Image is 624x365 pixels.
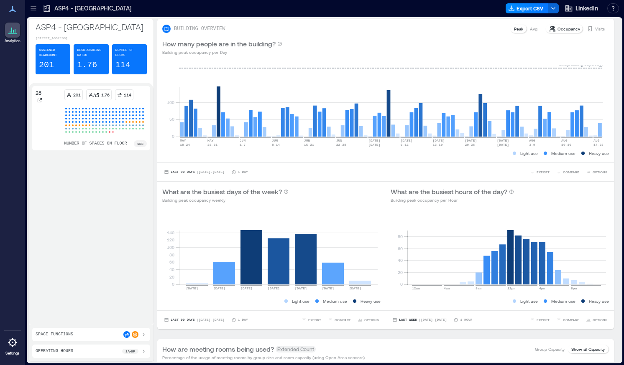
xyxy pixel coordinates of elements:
text: JUN [336,139,343,142]
span: OPTIONS [593,317,607,322]
p: 183 [137,141,143,146]
text: [DATE] [368,143,381,147]
tspan: 140 [167,230,174,235]
text: 22-28 [336,143,346,147]
p: Building peak occupancy per Hour [391,197,514,203]
button: COMPARE [326,316,353,324]
text: 20-26 [465,143,475,147]
button: COMPARE [555,168,581,176]
p: How are meeting rooms being used? [162,344,274,354]
button: Last 90 Days |[DATE]-[DATE] [162,316,226,324]
text: 1-7 [240,143,246,147]
text: [DATE] [322,286,334,290]
p: What are the busiest days of the week? [162,187,282,197]
text: [DATE] [432,139,445,142]
text: [DATE] [268,286,280,290]
text: 12pm [507,286,515,290]
text: [DATE] [368,139,381,142]
p: Medium use [323,298,347,304]
p: Assigned Headcount [39,48,67,58]
p: / [93,91,95,98]
span: LinkedIn [575,4,598,13]
p: 201 [39,59,54,71]
p: Light use [520,298,538,304]
p: 1 Hour [460,317,472,322]
tspan: 60 [398,246,403,251]
p: Visits [595,25,605,32]
button: OPTIONS [584,316,609,324]
text: [DATE] [213,286,225,290]
p: Show all Capacity [571,346,605,352]
p: Medium use [551,298,575,304]
text: 25-31 [207,143,217,147]
p: 1 Day [238,170,248,175]
p: How many people are in the building? [162,39,276,49]
text: [DATE] [349,286,361,290]
tspan: 40 [398,258,403,263]
text: AUG [529,139,535,142]
tspan: 100 [167,245,174,250]
p: Number of Desks [115,48,143,58]
tspan: 0 [400,281,403,286]
button: EXPORT [528,168,551,176]
text: 15-21 [304,143,314,147]
p: Heavy use [361,298,381,304]
text: [DATE] [240,286,253,290]
span: OPTIONS [364,317,379,322]
text: 3-9 [529,143,535,147]
button: OPTIONS [584,168,609,176]
p: Heavy use [589,298,609,304]
text: 8am [476,286,482,290]
button: Last Week |[DATE]-[DATE] [391,316,448,324]
p: Group Capacity [535,346,565,352]
text: 17-23 [593,143,604,147]
span: Extended Count [276,346,316,352]
p: Operating Hours [36,348,73,355]
p: 114 [124,91,131,98]
button: LinkedIn [562,2,601,15]
button: EXPORT [300,316,323,324]
text: AUG [561,139,568,142]
tspan: 0 [172,134,174,139]
span: EXPORT [537,317,550,322]
p: ASP4 - [GEOGRAPHIC_DATA] [54,4,131,13]
tspan: 20 [398,270,403,275]
p: 1 Day [238,317,248,322]
button: COMPARE [555,316,581,324]
text: [DATE] [295,286,307,290]
button: Export CSV [506,3,548,13]
span: COMPARE [563,170,579,175]
text: 6-12 [401,143,409,147]
tspan: 120 [167,237,174,242]
text: 13-19 [432,143,442,147]
p: BUILDING OVERVIEW [174,25,225,32]
a: Analytics [2,20,23,46]
p: Medium use [551,150,575,157]
p: Desk-sharing ratio [77,48,105,58]
p: Light use [292,298,309,304]
tspan: 0 [172,281,174,286]
text: [DATE] [401,139,413,142]
p: Occupancy [558,25,580,32]
span: EXPORT [308,317,321,322]
text: MAY [207,139,214,142]
tspan: 80 [398,234,403,239]
p: Light use [520,150,538,157]
text: 8-14 [272,143,280,147]
text: [DATE] [497,143,509,147]
p: 1.76 [77,59,97,71]
text: [DATE] [465,139,477,142]
span: OPTIONS [593,170,607,175]
text: JUN [240,139,246,142]
text: 4am [444,286,450,290]
text: JUN [272,139,278,142]
p: Avg [530,25,537,32]
p: Settings [5,351,20,356]
p: 1.76 [101,91,110,98]
p: Heavy use [589,150,609,157]
text: [DATE] [497,139,509,142]
text: 4pm [539,286,545,290]
p: What are the busiest hours of the day? [391,187,507,197]
tspan: 80 [169,252,174,257]
p: Peak [514,25,523,32]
